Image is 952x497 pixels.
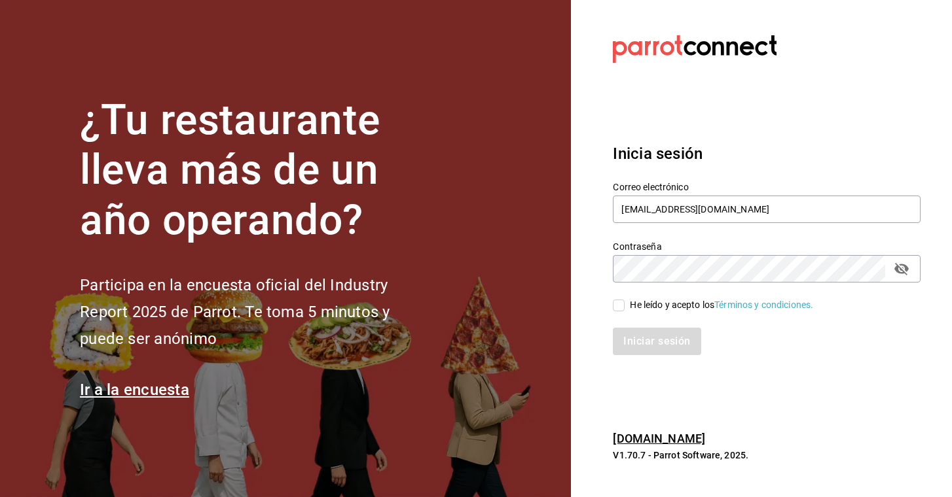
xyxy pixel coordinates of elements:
[80,95,433,246] h1: ¿Tu restaurante lleva más de un año operando?
[613,432,705,445] a: [DOMAIN_NAME]
[613,196,921,223] input: Ingresa tu correo electrónico
[613,241,921,250] label: Contraseña
[630,298,813,312] div: He leído y acepto los
[613,142,921,165] h3: Inicia sesión
[80,381,189,399] a: Ir a la encuesta
[890,258,913,280] button: passwordField
[613,182,921,191] label: Correo electrónico
[613,449,921,462] p: V1.70.7 - Parrot Software, 2025.
[714,300,813,310] a: Términos y condiciones.
[80,272,433,352] h2: Participa en la encuesta oficial del Industry Report 2025 de Parrot. Te toma 5 minutos y puede se...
